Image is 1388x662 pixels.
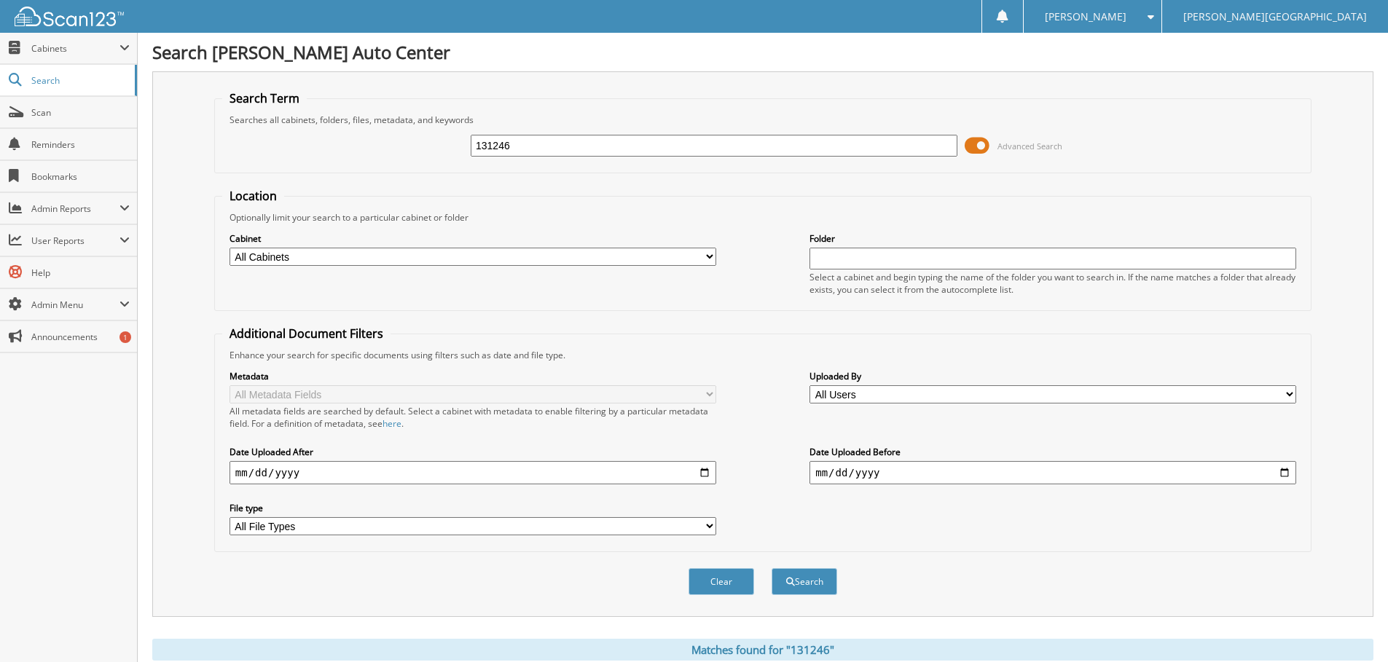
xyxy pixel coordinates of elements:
[230,502,716,514] label: File type
[809,232,1296,245] label: Folder
[31,170,130,183] span: Bookmarks
[31,235,119,247] span: User Reports
[222,326,391,342] legend: Additional Document Filters
[222,211,1303,224] div: Optionally limit your search to a particular cabinet or folder
[809,461,1296,484] input: end
[31,74,128,87] span: Search
[31,331,130,343] span: Announcements
[222,90,307,106] legend: Search Term
[152,40,1373,64] h1: Search [PERSON_NAME] Auto Center
[31,267,130,279] span: Help
[230,446,716,458] label: Date Uploaded After
[383,417,401,430] a: here
[31,42,119,55] span: Cabinets
[809,446,1296,458] label: Date Uploaded Before
[230,405,716,430] div: All metadata fields are searched by default. Select a cabinet with metadata to enable filtering b...
[689,568,754,595] button: Clear
[31,299,119,311] span: Admin Menu
[772,568,837,595] button: Search
[1045,12,1126,21] span: [PERSON_NAME]
[230,232,716,245] label: Cabinet
[230,461,716,484] input: start
[230,370,716,382] label: Metadata
[152,639,1373,661] div: Matches found for "131246"
[15,7,124,26] img: scan123-logo-white.svg
[1183,12,1367,21] span: [PERSON_NAME][GEOGRAPHIC_DATA]
[31,202,119,215] span: Admin Reports
[119,331,131,343] div: 1
[31,106,130,119] span: Scan
[222,188,284,204] legend: Location
[222,349,1303,361] div: Enhance your search for specific documents using filters such as date and file type.
[997,141,1062,151] span: Advanced Search
[809,370,1296,382] label: Uploaded By
[31,138,130,151] span: Reminders
[222,114,1303,126] div: Searches all cabinets, folders, files, metadata, and keywords
[809,271,1296,296] div: Select a cabinet and begin typing the name of the folder you want to search in. If the name match...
